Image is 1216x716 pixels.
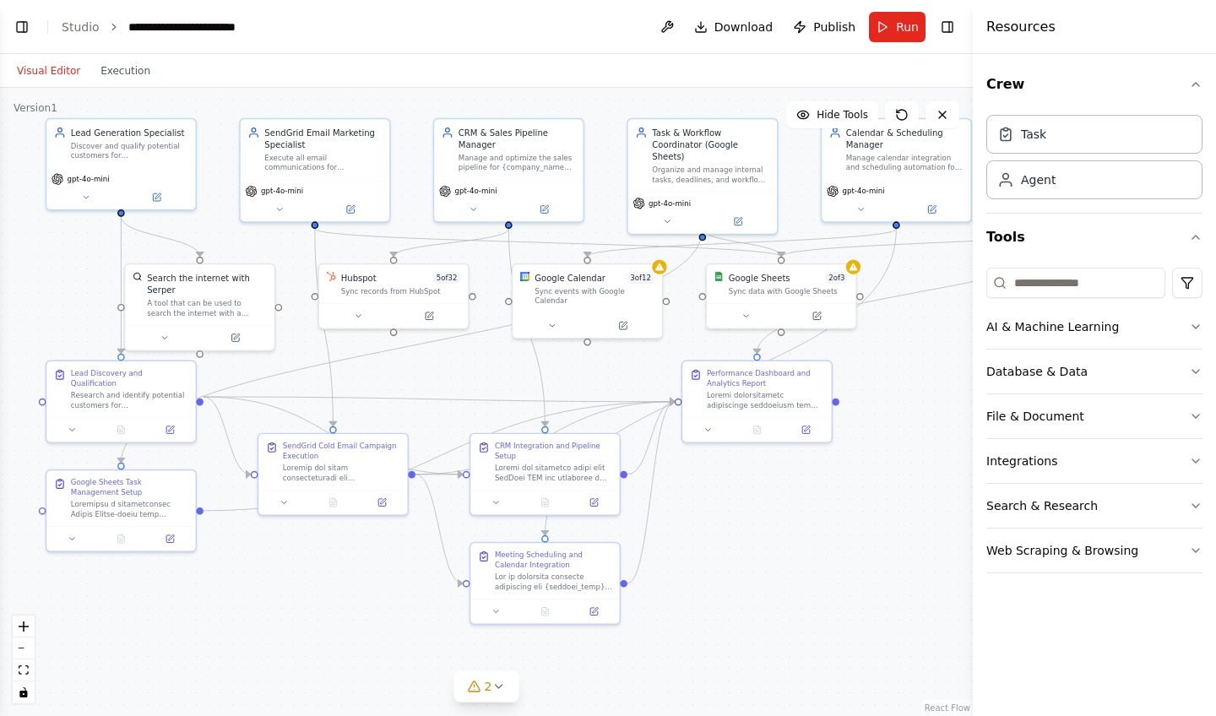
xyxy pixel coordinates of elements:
div: SendGrid Email Marketing Specialist [264,127,382,151]
g: Edge from 643942f3-4ad8-4994-bdcc-00bd315590c5 to f8c14342-274a-471a-aa64-9ddb5b2c21a5 [751,229,1096,354]
g: Edge from 4bff2acd-3263-4c4d-bb4e-6b3bdb0a1f8d to 7bb859f9-44a8-42c5-be64-356361460d93 [115,217,127,354]
button: Open in side panel [361,496,403,510]
button: Execution [90,61,160,81]
div: Meeting Scheduling and Calendar IntegrationLor ip dolorsita consecte adipiscing eli {seddoei_temp... [470,542,621,625]
g: Edge from 6564e06e-3fce-41d7-bd3f-d1af1f4e34ea to f8c14342-274a-471a-aa64-9ddb5b2c21a5 [627,396,675,480]
button: Open in side panel [510,202,578,216]
button: Publish [786,12,862,42]
button: Run [869,12,926,42]
div: Lead Generation Specialist [71,127,188,138]
div: Performance Dashboard and Analytics Report [707,369,824,388]
div: Search the internet with Serper [147,272,267,296]
g: Edge from 8132e75a-96f4-4eb3-ae1c-44181dd45d2b to 4f1ccca0-f76d-4b3b-9ccb-f935ed91579a [581,229,902,257]
a: Studio [62,20,100,34]
button: No output available [95,532,147,546]
g: Edge from 7bb859f9-44a8-42c5-be64-356361460d93 to ef9755a3-831e-446b-8cde-abf7e5aed2a7 [204,391,251,480]
div: Loremi dol sitametco adipi elit SedDoei TEM inc utlaboree d magnaaliqu enima minimven qui {nostru... [495,464,612,483]
button: Open in side panel [316,202,384,216]
button: Tools [986,214,1202,261]
button: No output available [95,422,147,437]
span: gpt-4o-mini [843,187,885,196]
div: Google Sheets Task Management Setup [71,478,188,497]
div: SendGrid Email Marketing SpecialistExecute all email communications for {company_name} via SendGr... [239,118,390,223]
div: Loremi dolorsitametc adipiscinge seddoeiusm tem incididun utlabor etd {magnaal_enim} ad minim ven... [707,390,824,410]
div: Crew [986,108,1202,213]
div: Manage calendar integration and scheduling automation for {company_name}. Automatically schedule ... [846,153,964,172]
div: Google SheetsGoogle Sheets2of3Sync data with Google Sheets [705,263,856,329]
div: Organize and manage internal tasks, deadlines, and workflows for {company_name} using Google Shee... [652,165,769,185]
button: 2 [454,671,519,702]
button: Open in side panel [589,318,657,333]
div: CRM Integration and Pipeline Setup [495,442,612,461]
div: Sync events with Google Calendar [535,286,654,306]
g: Edge from a29b498e-dd66-4767-a841-45ccde4e518b to 334a2dff-0c1d-4de6-ad95-74164d37dae2 [388,229,515,257]
div: Lor ip dolorsita consecte adipiscing eli {seddoei_temp} in utlaboreet dolorem aliquaenim admi {ve... [495,572,612,592]
div: CRM & Sales Pipeline ManagerManage and optimize the sales pipeline for {company_name} using HubSp... [433,118,584,223]
div: Calendar & Scheduling Manager [846,127,964,151]
span: Publish [813,19,855,35]
div: Task & Workflow Coordinator (Google Sheets) [652,127,769,163]
g: Edge from 643942f3-4ad8-4994-bdcc-00bd315590c5 to 4a2b6389-512b-4c3a-8997-4079b172a2d7 [775,229,1096,257]
div: Discover and qualify potential customers for {company_name}, specifically targeting companies in ... [71,141,188,160]
div: Task & Workflow Coordinator (Google Sheets)Organize and manage internal tasks, deadlines, and wor... [627,118,778,235]
button: Open in side panel [201,330,269,344]
g: Edge from 0d69c8ce-ffcb-4cb1-a312-a9cf27e78b73 to ef9755a3-831e-446b-8cde-abf7e5aed2a7 [309,229,339,426]
span: gpt-4o-mini [455,187,497,196]
div: Loremip dol sitam consecteturadi eli {seddoei_temp} incid UtlaBore ETD magnaaliqua. Enim adminimv... [283,464,400,483]
g: Edge from 7bb859f9-44a8-42c5-be64-356361460d93 to f8c14342-274a-471a-aa64-9ddb5b2c21a5 [204,391,675,408]
g: Edge from ed327f63-0692-43ac-80f4-fb2932027997 to 4a2b6389-512b-4c3a-8997-4079b172a2d7 [697,229,788,257]
div: SendGrid Cold Email Campaign Execution [283,442,400,461]
g: Edge from 0d69c8ce-ffcb-4cb1-a312-a9cf27e78b73 to 4a2b6389-512b-4c3a-8997-4079b172a2d7 [309,229,788,257]
div: Lead Discovery and Qualification [71,369,188,388]
button: Open in side panel [573,496,615,510]
span: Number of enabled actions [432,272,460,284]
button: fit view [13,659,35,681]
div: SendGrid Cold Email Campaign ExecutionLoremip dol sitam consecteturadi eli {seddoei_temp} incid U... [258,433,409,516]
span: Number of enabled actions [825,272,849,284]
g: Edge from a29b498e-dd66-4767-a841-45ccde4e518b to 6564e06e-3fce-41d7-bd3f-d1af1f4e34ea [502,229,551,426]
div: Loremipsu d sitametconsec Adipis Elitse-doeiu temp incididunt utlabo etd {magnaal_enim} ad minimv... [71,500,188,519]
img: HubSpot [327,272,336,281]
g: Edge from ed327f63-0692-43ac-80f4-fb2932027997 to 590f7c7a-b7bc-43d6-90e7-bb55fe70baca [115,229,708,463]
div: Lead Discovery and QualificationResearch and identify potential customers for {company_name}, spe... [46,361,197,443]
div: Meeting Scheduling and Calendar Integration [495,551,612,570]
div: Google Sheets [729,272,790,284]
div: Google Sheets Task Management SetupLoremipsu d sitametconsec Adipis Elitse-doeiu temp incididunt ... [46,469,197,552]
span: gpt-4o-mini [68,174,110,183]
g: Edge from 4bff2acd-3263-4c4d-bb4e-6b3bdb0a1f8d to 321524f6-e97a-4056-8435-0e5ec48ad5e7 [115,217,206,257]
button: Open in side panel [703,214,772,229]
span: gpt-4o-mini [649,198,691,208]
button: Open in side panel [395,309,464,323]
button: Open in side panel [149,422,191,437]
button: Integrations [986,439,1202,483]
span: Download [714,19,774,35]
span: Number of enabled actions [627,272,654,284]
h4: Resources [986,17,1056,37]
div: Manage and optimize the sales pipeline for {company_name} using HubSpot CRM. Track lead interacti... [459,153,576,172]
img: Google Calendar [520,272,529,281]
button: Open in side panel [573,605,615,619]
div: Sync records from HubSpot [341,286,461,296]
div: Lead Generation SpecialistDiscover and qualify potential customers for {company_name}, specifical... [46,118,197,211]
button: No output available [519,496,571,510]
button: Open in side panel [898,202,966,216]
button: No output available [519,605,571,619]
button: AI & Machine Learning [986,305,1202,349]
span: 2 [485,678,492,695]
button: zoom out [13,637,35,659]
nav: breadcrumb [62,19,274,35]
button: Web Scraping & Browsing [986,529,1202,572]
div: React Flow controls [13,616,35,703]
button: File & Document [986,394,1202,438]
div: Google Calendar [535,272,605,284]
div: HubSpotHubspot5of32Sync records from HubSpot [318,263,469,329]
div: CRM & Sales Pipeline Manager [459,127,576,151]
button: zoom in [13,616,35,637]
div: Google CalendarGoogle Calendar3of12Sync events with Google Calendar [512,263,663,339]
img: SerperDevTool [133,272,142,281]
div: Execute all email communications for {company_name} via SendGrid API, including personalized cold... [264,153,382,172]
g: Edge from ef9755a3-831e-446b-8cde-abf7e5aed2a7 to 35b02ef7-d7fa-49e3-bd75-cc838755e14c [415,469,463,589]
div: Calendar & Scheduling ManagerManage calendar integration and scheduling automation for {company_n... [821,118,972,223]
g: Edge from 8132e75a-96f4-4eb3-ae1c-44181dd45d2b to 35b02ef7-d7fa-49e3-bd75-cc838755e14c [539,229,902,535]
button: Open in side panel [785,422,827,437]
